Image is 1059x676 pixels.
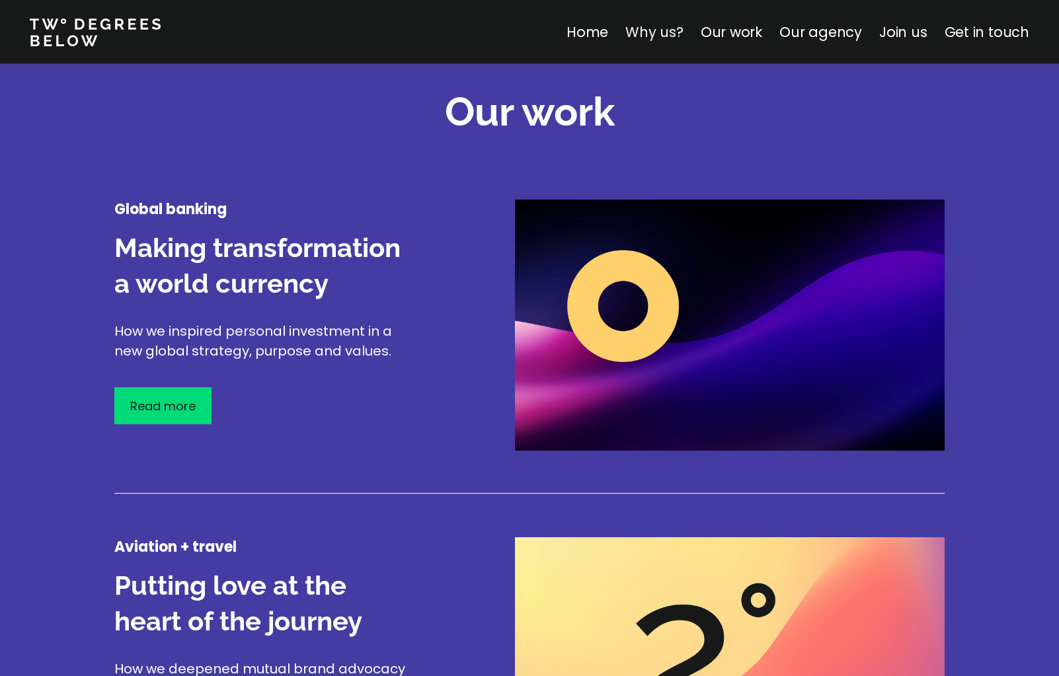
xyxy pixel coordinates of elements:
[945,22,1029,42] a: Get in touch
[879,22,927,42] a: Join us
[114,321,418,361] p: How we inspired personal investment in a new global strategy, purpose and values.
[779,22,862,42] a: Our agency
[130,397,196,415] p: Read more
[445,85,615,139] h2: Our work
[114,230,418,301] h3: Making transformation a world currency
[114,200,945,531] a: Global bankingMaking transformation a world currencyHow we inspired personal investment in a new ...
[114,537,418,557] h4: Aviation + travel
[114,568,418,639] h3: Putting love at the heart of the journey
[701,22,762,42] a: Our work
[114,200,418,219] h4: Global banking
[625,22,684,42] a: Why us?
[567,22,608,42] a: Home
